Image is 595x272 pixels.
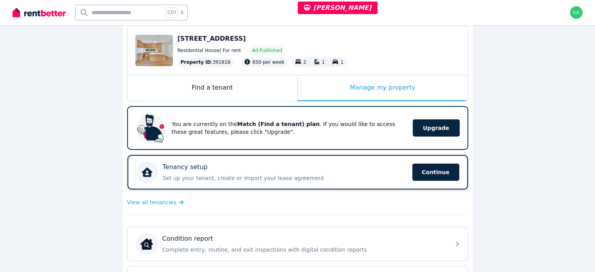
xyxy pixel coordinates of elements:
[163,162,208,172] p: Tenancy setup
[178,35,246,42] span: [STREET_ADDRESS]
[178,47,241,54] span: Residential House | For rent
[181,59,211,65] span: Property ID
[237,121,320,127] b: Match (Find a tenant) plan
[340,59,343,65] span: 1
[140,238,153,250] img: Condition report
[13,7,66,18] img: RentBetter
[162,246,446,254] p: Complete entry, routine, and exit inspections with digital condition reports
[303,59,306,65] span: 2
[304,4,372,11] span: [PERSON_NAME]
[163,174,408,182] p: Set up your tenant, create or import your lease agreement
[128,155,468,189] a: Tenancy setupSet up your tenant, create or import your lease agreementContinue
[181,9,183,16] span: k
[322,59,325,65] span: 1
[172,120,402,136] p: You are currently on the . If you would like to access these great features, please click "Upgrade".
[127,198,184,206] a: View all tenancies
[178,58,234,67] div: : 391818
[412,164,459,181] span: Continue
[570,6,582,19] img: earl@rentbetter.com.au
[128,75,297,101] div: Find a tenant
[165,7,178,18] span: Ctrl
[413,119,460,137] span: Upgrade
[127,198,176,206] span: View all tenancies
[298,75,468,101] div: Manage my property
[136,112,167,144] img: Upgrade RentBetter plan
[252,47,282,54] span: Ad: Published
[128,227,468,261] a: Condition reportCondition reportComplete entry, routine, and exit inspections with digital condit...
[252,59,284,65] span: 650 per week
[162,234,213,243] p: Condition report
